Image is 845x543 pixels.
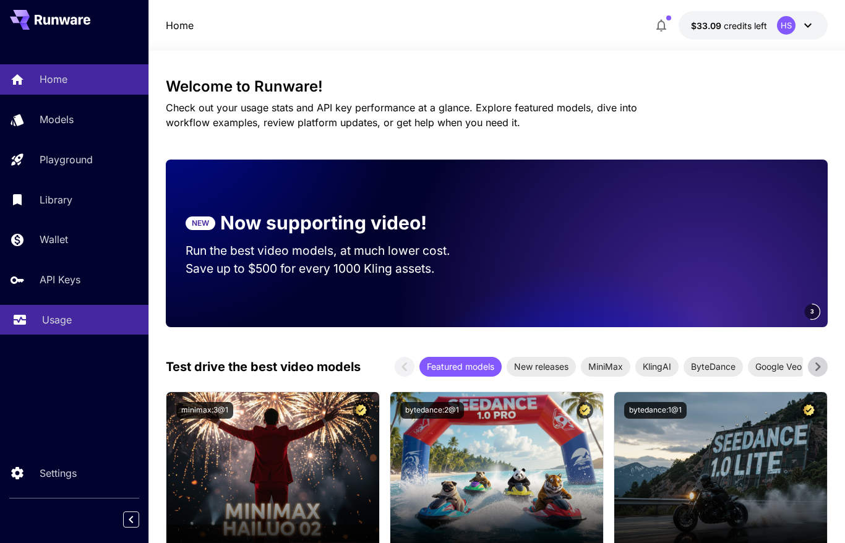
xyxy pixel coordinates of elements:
button: $33.08878HS [679,11,828,40]
p: Settings [40,466,77,481]
p: Wallet [40,232,68,247]
p: API Keys [40,272,80,287]
button: minimax:3@1 [176,402,233,419]
p: NEW [192,218,209,229]
p: Now supporting video! [220,209,427,237]
span: Check out your usage stats and API key performance at a glance. Explore featured models, dive int... [166,101,637,129]
div: ByteDance [684,357,743,377]
p: Playground [40,152,93,167]
button: Collapse sidebar [123,511,139,528]
p: Save up to $500 for every 1000 Kling assets. [186,260,474,278]
div: Featured models [419,357,502,377]
span: ByteDance [684,360,743,373]
p: Library [40,192,72,207]
p: Run the best video models, at much lower cost. [186,242,474,260]
button: bytedance:1@1 [624,402,687,419]
button: Certified Model – Vetted for best performance and includes a commercial license. [353,402,369,419]
div: $33.08878 [691,19,767,32]
button: bytedance:2@1 [400,402,464,419]
p: Models [40,112,74,127]
span: credits left [724,20,767,31]
span: MiniMax [581,360,630,373]
p: Home [40,72,67,87]
div: Google Veo [748,357,809,377]
a: Home [166,18,194,33]
p: Test drive the best video models [166,357,361,376]
div: MiniMax [581,357,630,377]
div: KlingAI [635,357,679,377]
span: KlingAI [635,360,679,373]
div: New releases [507,357,576,377]
button: Certified Model – Vetted for best performance and includes a commercial license. [577,402,593,419]
span: New releases [507,360,576,373]
nav: breadcrumb [166,18,194,33]
span: Google Veo [748,360,809,373]
span: Featured models [419,360,502,373]
span: 3 [810,307,814,316]
div: HS [777,16,796,35]
p: Usage [42,312,72,327]
span: $33.09 [691,20,724,31]
h3: Welcome to Runware! [166,78,828,95]
button: Certified Model – Vetted for best performance and includes a commercial license. [800,402,817,419]
div: Collapse sidebar [132,508,148,531]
